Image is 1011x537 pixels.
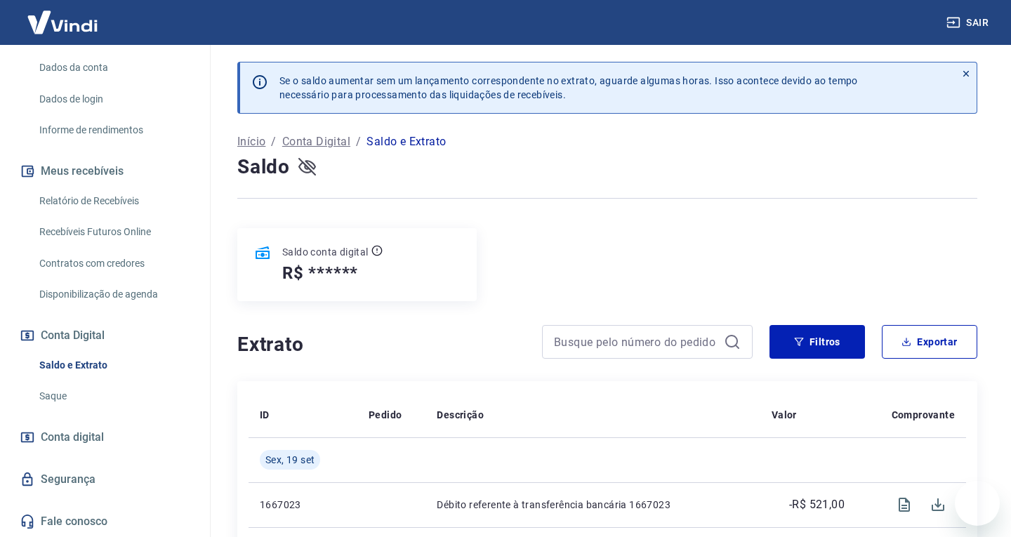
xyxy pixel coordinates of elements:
p: Comprovante [892,408,955,422]
p: ID [260,408,270,422]
a: Contratos com credores [34,249,193,278]
a: Informe de rendimentos [34,116,193,145]
p: 1667023 [260,498,346,512]
span: Download [921,488,955,522]
img: Vindi [17,1,108,44]
button: Sair [944,10,994,36]
p: Saldo e Extrato [366,133,446,150]
a: Fale conosco [17,506,193,537]
a: Disponibilização de agenda [34,280,193,309]
a: Dados da conta [34,53,193,82]
a: Saldo e Extrato [34,351,193,380]
p: Pedido [369,408,402,422]
a: Recebíveis Futuros Online [34,218,193,246]
p: Se o saldo aumentar sem um lançamento correspondente no extrato, aguarde algumas horas. Isso acon... [279,74,858,102]
a: Segurança [17,464,193,495]
a: Saque [34,382,193,411]
a: Dados de login [34,85,193,114]
a: Relatório de Recebíveis [34,187,193,216]
span: Sex, 19 set [265,453,315,467]
h4: Extrato [237,331,525,359]
p: Valor [772,408,797,422]
p: Saldo conta digital [282,245,369,259]
button: Meus recebíveis [17,156,193,187]
p: / [356,133,361,150]
p: Descrição [437,408,484,422]
span: Conta digital [41,427,104,447]
iframe: Botão para abrir a janela de mensagens [955,481,1000,526]
input: Busque pelo número do pedido [554,331,718,352]
button: Exportar [882,325,977,359]
p: -R$ 521,00 [789,496,845,513]
a: Início [237,133,265,150]
a: Conta Digital [282,133,350,150]
h4: Saldo [237,153,290,181]
button: Conta Digital [17,320,193,351]
span: Visualizar [887,488,921,522]
p: / [271,133,276,150]
a: Conta digital [17,422,193,453]
p: Débito referente à transferência bancária 1667023 [437,498,748,512]
button: Filtros [769,325,865,359]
